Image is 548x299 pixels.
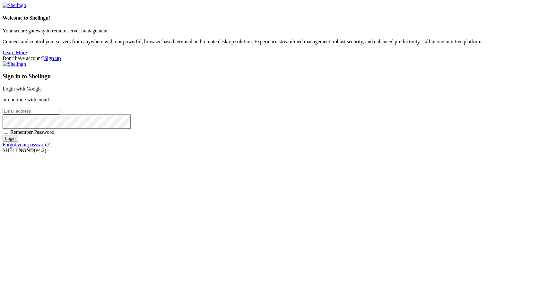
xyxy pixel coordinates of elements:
[3,39,545,45] p: Connect and control your servers from anywhere with our powerful, browser-based terminal and remo...
[3,108,59,115] input: Email address
[3,56,545,61] div: Don't have account?
[10,129,54,135] span: Remember Password
[4,130,8,134] input: Remember Password
[3,3,26,8] img: Shellngn
[34,148,47,153] span: 4.2.0
[3,61,26,67] img: Shellngn
[3,28,545,34] p: Your secure gateway to remote server management.
[3,15,545,21] h4: Welcome to Shellngn!
[3,73,545,80] h3: Sign in to Shellngn
[3,97,545,103] p: or continue with email:
[3,86,42,91] a: Login with Google
[3,142,50,147] a: Forgot your password?
[44,56,61,61] a: Sign up
[3,135,18,142] input: Login
[19,148,30,153] b: NGN
[3,148,46,153] span: SHELL ©
[3,50,27,55] a: Learn More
